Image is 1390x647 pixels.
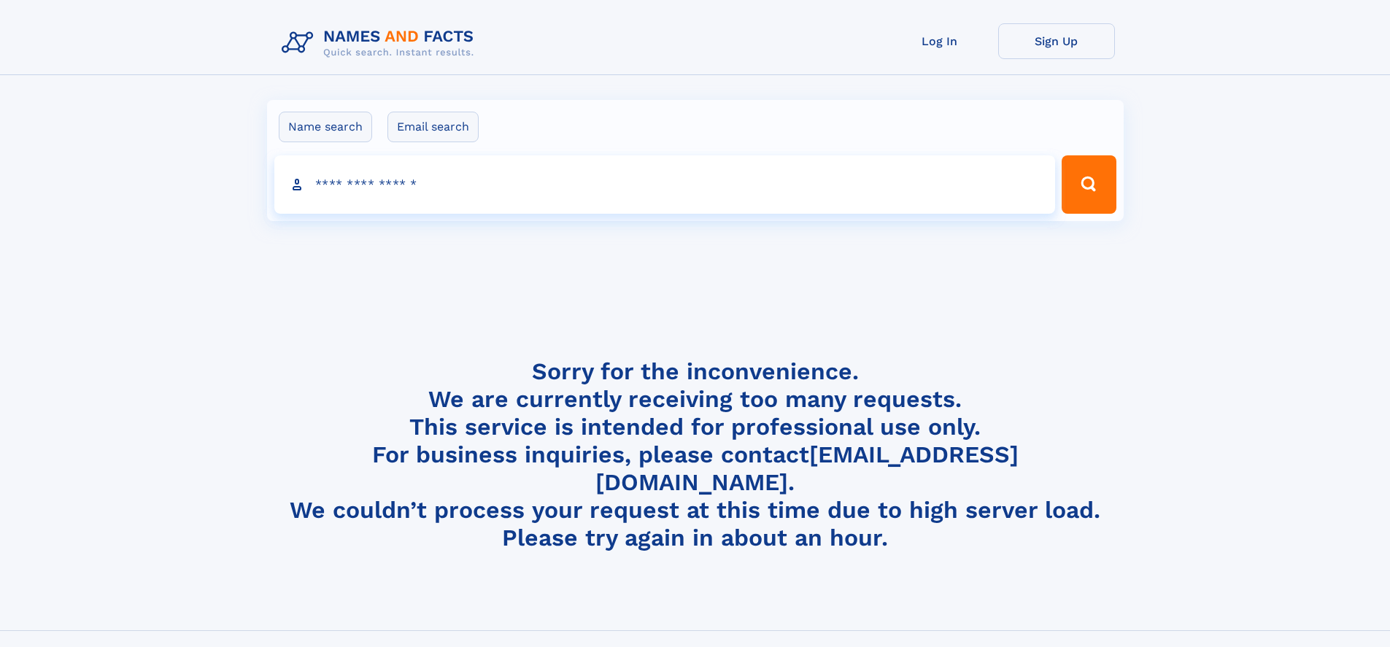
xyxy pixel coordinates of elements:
[881,23,998,59] a: Log In
[387,112,479,142] label: Email search
[1062,155,1116,214] button: Search Button
[274,155,1056,214] input: search input
[595,441,1019,496] a: [EMAIL_ADDRESS][DOMAIN_NAME]
[998,23,1115,59] a: Sign Up
[276,357,1115,552] h4: Sorry for the inconvenience. We are currently receiving too many requests. This service is intend...
[279,112,372,142] label: Name search
[276,23,486,63] img: Logo Names and Facts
